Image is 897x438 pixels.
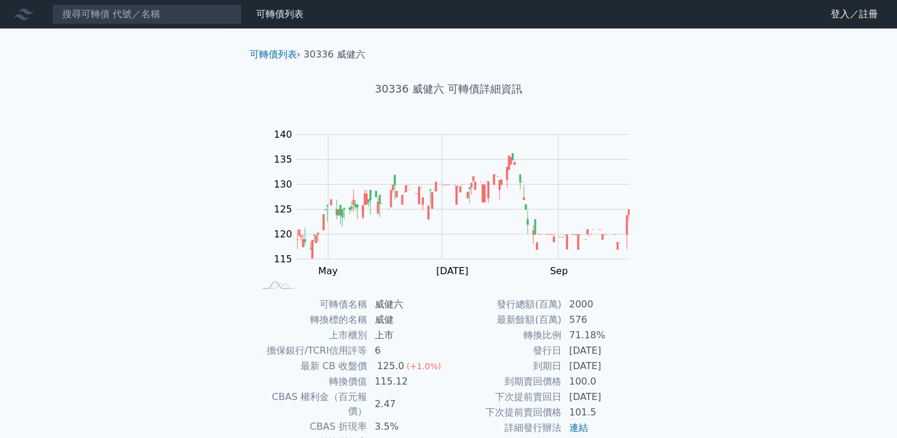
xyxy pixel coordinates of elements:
td: 下次提前賣回日 [449,389,562,405]
td: [DATE] [562,358,643,374]
td: CBAS 權利金（百元報價） [254,389,368,419]
td: 下次提前賣回價格 [449,405,562,420]
td: 115.12 [368,374,449,389]
td: 6 [368,343,449,358]
td: 576 [562,312,643,328]
td: 2.47 [368,389,449,419]
div: 125.0 [375,359,407,373]
span: (+1.0%) [407,361,441,371]
tspan: 140 [274,129,292,140]
td: [DATE] [562,389,643,405]
td: 101.5 [562,405,643,420]
td: 發行總額(百萬) [449,297,562,312]
a: 登入／註冊 [821,5,888,24]
td: CBAS 折現率 [254,419,368,434]
td: 轉換比例 [449,328,562,343]
tspan: Sep [550,265,567,277]
td: 71.18% [562,328,643,343]
tspan: 120 [274,228,292,240]
li: 30336 威健六 [304,47,365,62]
td: 可轉債名稱 [254,297,368,312]
input: 搜尋可轉債 代號／名稱 [52,4,242,24]
td: 100.0 [562,374,643,389]
h1: 30336 威健六 可轉債詳細資訊 [240,81,657,97]
td: 轉換標的名稱 [254,312,368,328]
g: Chart [267,129,647,277]
td: 最新餘額(百萬) [449,312,562,328]
td: 轉換價值 [254,374,368,389]
td: 擔保銀行/TCRI信用評等 [254,343,368,358]
a: 連結 [569,422,588,433]
td: 詳細發行辦法 [449,420,562,436]
tspan: 115 [274,253,292,265]
tspan: May [318,265,338,277]
td: 2000 [562,297,643,312]
td: 到期日 [449,358,562,374]
tspan: 125 [274,204,292,215]
td: 最新 CB 收盤價 [254,358,368,374]
li: › [250,47,301,62]
a: 可轉債列表 [256,8,304,20]
td: 威健 [368,312,449,328]
td: [DATE] [562,343,643,358]
td: 3.5% [368,419,449,434]
td: 上市櫃別 [254,328,368,343]
td: 發行日 [449,343,562,358]
a: 可轉債列表 [250,49,297,60]
td: 威健六 [368,297,449,312]
tspan: [DATE] [436,265,468,277]
tspan: 130 [274,179,292,190]
td: 到期賣回價格 [449,374,562,389]
tspan: 135 [274,154,292,165]
td: 上市 [368,328,449,343]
